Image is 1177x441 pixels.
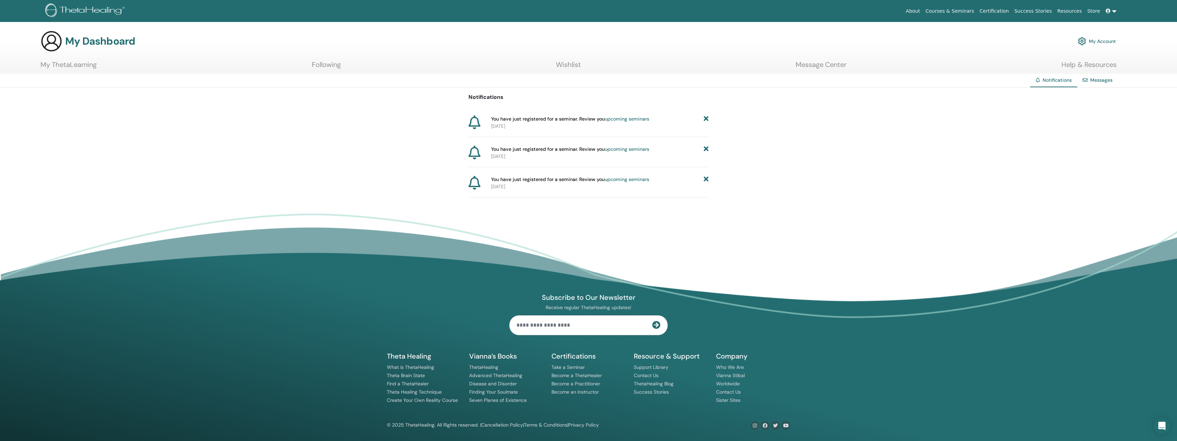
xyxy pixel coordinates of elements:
[1043,77,1072,83] span: Notifications
[1055,5,1085,18] a: Resources
[387,397,458,403] a: Create Your Own Reality Course
[481,422,523,428] a: Cancellation Policy
[491,146,649,153] span: You have just registered for a seminar. Review you
[1061,60,1117,74] a: Help & Resources
[469,381,517,387] a: Disease and Disorder
[796,60,846,74] a: Message Center
[387,421,599,429] div: © 2025 ThetaHealing. All Rights reserved. | | |
[509,293,668,302] h4: Subscribe to Our Newsletter
[1078,34,1116,49] a: My Account
[716,364,744,370] a: Who We Are
[1078,35,1086,47] img: cog.svg
[491,176,649,183] span: You have just registered for a seminar. Review you
[716,389,741,395] a: Contact Us
[524,422,567,428] a: Terms & Conditions
[40,30,62,52] img: generic-user-icon.jpg
[605,176,649,182] a: upcoming seminars
[551,352,626,361] h5: Certifications
[491,153,709,160] p: [DATE]
[387,381,429,387] a: Find a ThetaHealer
[716,372,745,378] a: Vianna Stibal
[469,389,518,395] a: Finding Your Soulmate
[634,364,668,370] a: Support Library
[491,183,709,190] p: [DATE]
[387,364,434,370] a: What is ThetaHealing
[716,381,740,387] a: Worldwide
[1154,418,1170,434] div: Open Intercom Messenger
[923,5,977,18] a: Courses & Seminars
[469,364,498,370] a: ThetaHealing
[312,60,341,74] a: Following
[903,5,923,18] a: About
[605,116,649,122] a: upcoming seminars
[977,5,1011,18] a: Certification
[469,372,522,378] a: Advanced ThetaHealing
[387,389,442,395] a: Theta Healing Technique
[65,35,135,47] h3: My Dashboard
[491,115,649,123] span: You have just registered for a seminar. Review you
[716,352,790,361] h5: Company
[387,352,461,361] h5: Theta Healing
[491,123,709,130] p: [DATE]
[1090,77,1113,83] a: Messages
[551,381,600,387] a: Become a Practitioner
[551,389,599,395] a: Become an Instructor
[716,397,740,403] a: Sister Sites
[468,93,709,101] p: Notifications
[556,60,581,74] a: Wishlist
[509,304,668,310] p: Receive regular ThetaHealing updates!
[634,352,708,361] h5: Resource & Support
[634,381,674,387] a: ThetaHealing Blog
[469,352,543,361] h5: Vianna’s Books
[469,397,527,403] a: Seven Planes of Existence
[568,422,599,428] a: Privacy Policy
[634,372,658,378] a: Contact Us
[1012,5,1055,18] a: Success Stories
[605,146,649,152] a: upcoming seminars
[1085,5,1103,18] a: Store
[40,60,97,74] a: My ThetaLearning
[45,3,127,19] img: logo.png
[551,364,585,370] a: Take a Seminar
[387,372,425,378] a: Theta Brain State
[551,372,602,378] a: Become a ThetaHealer
[634,389,669,395] a: Success Stories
